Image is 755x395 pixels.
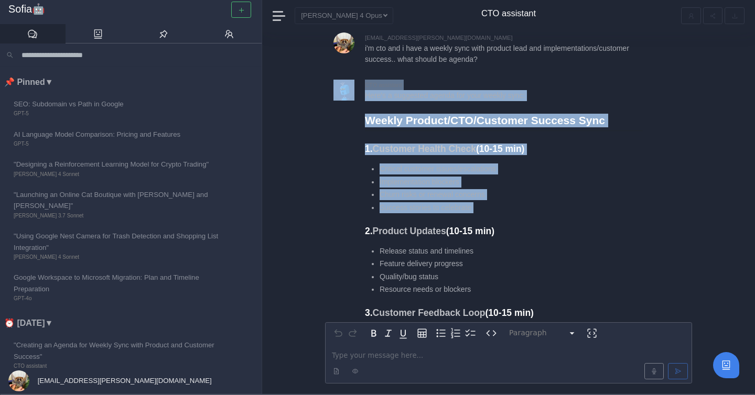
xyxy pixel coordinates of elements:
[396,326,411,341] button: Underline
[380,177,643,188] li: Implementation blockers
[448,326,463,341] button: Numbered list
[4,75,262,89] li: 📌 Pinned ▼
[14,170,224,179] span: [PERSON_NAME] 4 Sonnet
[434,326,478,341] div: toggle group
[380,284,643,295] li: Resource needs or blockers
[366,326,381,341] button: Bold
[484,326,499,341] button: Inline code format
[14,294,224,303] span: GPT-4o
[373,308,486,318] strong: Customer Feedback Loop
[481,8,536,19] h4: CTO assistant
[380,163,643,174] li: Critical customer issues/escalations
[14,272,224,294] span: Google Workspace to Microsoft Migration: Plan and Timeline Preparation
[14,98,224,109] span: SEO: Subdomain vs Path in Google
[14,109,224,118] span: GPT-5
[380,189,643,200] li: Churn risks or renewal concerns
[36,377,212,385] span: [EMAIL_ADDRESS][PERSON_NAME][DOMAIN_NAME]
[380,258,643,269] li: Feature delivery progress
[14,212,224,220] span: [PERSON_NAME] 3.7 Sonnet
[365,114,643,131] h2: Weekly Product/CTO/Customer Success Sync
[326,344,692,383] div: editable markdown
[17,48,255,62] input: Search conversations
[14,253,224,261] span: [PERSON_NAME] 4 Sonnet
[365,226,643,237] h3: 2. (10-15 min)
[14,140,224,148] span: GPT-5
[381,326,396,341] button: Italic
[14,231,224,253] span: "Using Google Nest Camera for Trash Detection and Shopping List Integration"
[380,271,643,282] li: Quality/bug status
[463,326,478,341] button: Check list
[14,189,224,212] span: "Launching an Online Cat Boutique with [PERSON_NAME] and [PERSON_NAME]"
[14,339,224,362] span: "Creating an Agenda for Weekly Sync with Product and Customer Success"
[365,43,643,65] p: i'm cto and i have a weekly sync with product lead and implementations/customer success.. what sh...
[380,202,643,213] li: Success stories to celebrate
[14,129,224,140] span: AI Language Model Comparison: Pricing and Features
[14,362,224,370] span: CTO assistant
[8,3,253,16] a: Sofia🤖
[4,316,262,330] li: ⏰ [DATE] ▼
[365,308,643,319] h3: 3. (10-15 min)
[373,226,446,236] strong: Product Updates
[365,32,692,43] div: [EMAIL_ADDRESS][PERSON_NAME][DOMAIN_NAME]
[365,144,643,155] h3: 1. (10-15 min)
[365,90,643,101] p: Here's a suggested agenda for your weekly sync:
[365,80,692,90] div: CTO assistant
[14,159,224,170] span: "Designing a Reinforcement Learning Model for Crypto Trading"
[380,246,643,257] li: Release status and timelines
[434,326,448,341] button: Bulleted list
[373,144,476,154] strong: Customer Health Check
[505,326,580,341] button: Block type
